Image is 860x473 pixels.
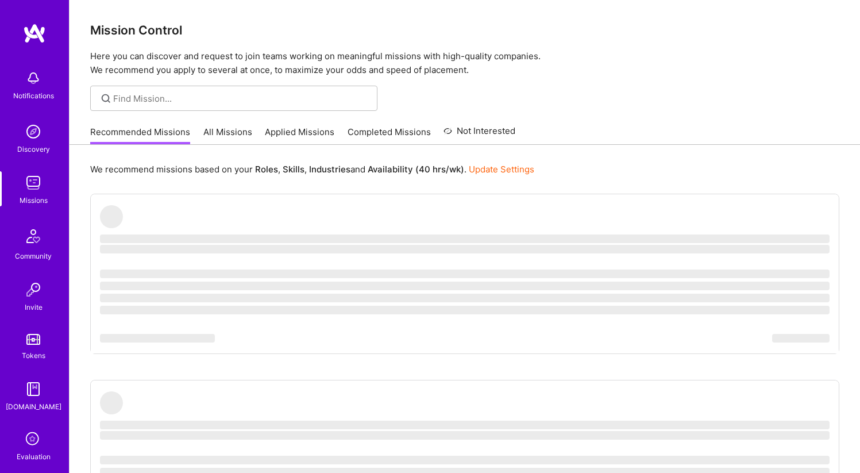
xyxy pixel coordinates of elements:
[309,164,350,175] b: Industries
[113,93,369,105] input: Find Mission...
[20,194,48,206] div: Missions
[90,126,190,145] a: Recommended Missions
[13,90,54,102] div: Notifications
[17,451,51,463] div: Evaluation
[20,222,47,250] img: Community
[22,120,45,143] img: discovery
[90,49,839,77] p: Here you can discover and request to join teams working on meaningful missions with high-quality ...
[99,92,113,105] i: icon SearchGrey
[22,429,44,451] i: icon SelectionTeam
[255,164,278,175] b: Roles
[283,164,304,175] b: Skills
[265,126,334,145] a: Applied Missions
[348,126,431,145] a: Completed Missions
[444,124,515,145] a: Not Interested
[17,143,50,155] div: Discovery
[22,349,45,362] div: Tokens
[90,23,839,37] h3: Mission Control
[368,164,464,175] b: Availability (40 hrs/wk)
[15,250,52,262] div: Community
[26,334,40,345] img: tokens
[6,401,61,413] div: [DOMAIN_NAME]
[90,163,534,175] p: We recommend missions based on your , , and .
[203,126,252,145] a: All Missions
[469,164,534,175] a: Update Settings
[22,67,45,90] img: bell
[22,171,45,194] img: teamwork
[23,23,46,44] img: logo
[22,278,45,301] img: Invite
[22,378,45,401] img: guide book
[25,301,43,313] div: Invite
